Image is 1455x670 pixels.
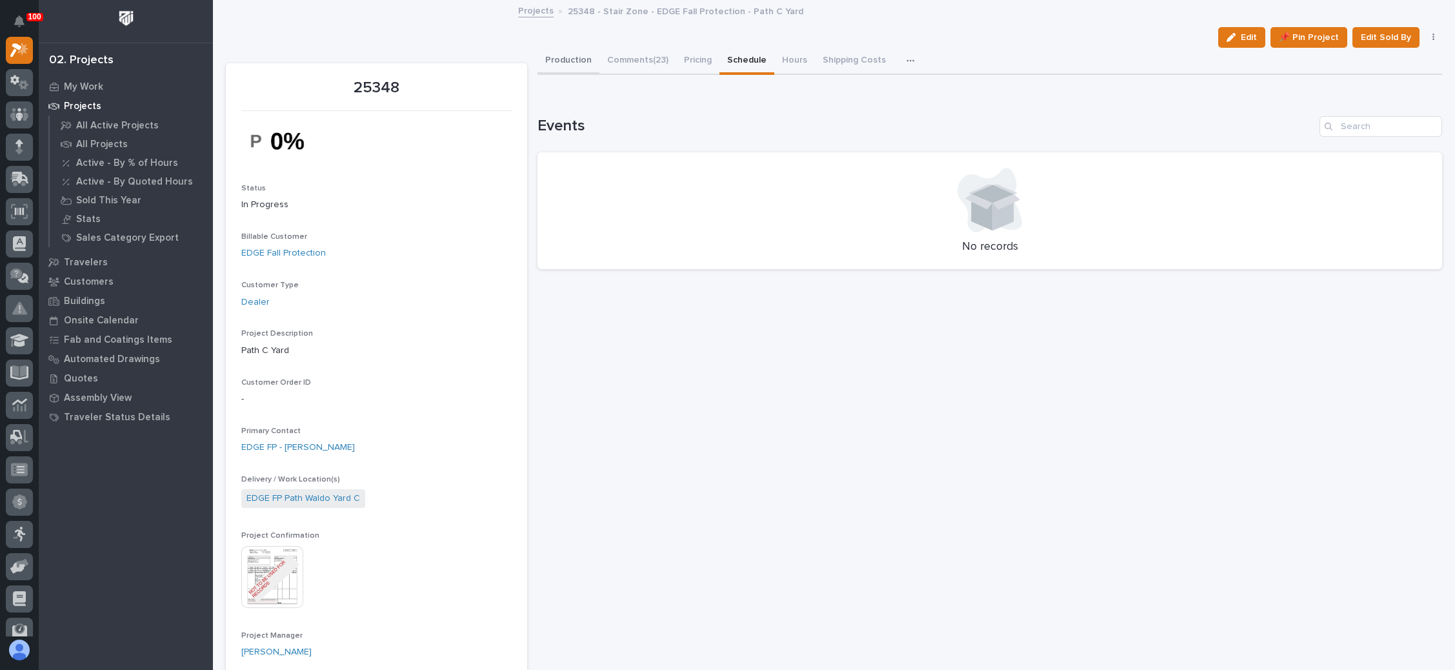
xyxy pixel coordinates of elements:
[76,176,193,188] p: Active - By Quoted Hours
[719,48,774,75] button: Schedule
[241,632,303,640] span: Project Manager
[50,172,213,190] a: Active - By Quoted Hours
[64,373,98,385] p: Quotes
[39,310,213,330] a: Onsite Calendar
[241,233,307,241] span: Billable Customer
[241,476,340,483] span: Delivery / Work Location(s)
[241,247,326,260] a: EDGE Fall Protection
[246,492,360,505] a: EDGE FP Path Waldo Yard C
[568,3,803,17] p: 25348 - Stair Zone - EDGE Fall Protection - Path C Yard
[518,3,554,17] a: Projects
[241,330,313,338] span: Project Description
[64,81,103,93] p: My Work
[241,645,312,659] a: [PERSON_NAME]
[39,77,213,96] a: My Work
[76,232,179,244] p: Sales Category Export
[241,296,270,309] a: Dealer
[64,101,101,112] p: Projects
[76,157,178,169] p: Active - By % of Hours
[39,252,213,272] a: Travelers
[1361,30,1411,45] span: Edit Sold By
[64,334,172,346] p: Fab and Coatings Items
[241,198,512,212] p: In Progress
[241,119,338,163] img: vLhY9tNFSESEqQqBdidNrv9NuEM_5V-f6lOFtQeDiww
[64,354,160,365] p: Automated Drawings
[50,228,213,247] a: Sales Category Export
[16,15,33,36] div: Notifications100
[241,79,512,97] p: 25348
[114,6,138,30] img: Workspace Logo
[76,139,128,150] p: All Projects
[1279,30,1339,45] span: 📌 Pin Project
[39,407,213,427] a: Traveler Status Details
[64,412,170,423] p: Traveler Status Details
[50,210,213,228] a: Stats
[76,120,159,132] p: All Active Projects
[599,48,676,75] button: Comments (23)
[774,48,815,75] button: Hours
[815,48,894,75] button: Shipping Costs
[241,281,299,289] span: Customer Type
[39,349,213,369] a: Automated Drawings
[1241,32,1257,43] span: Edit
[537,48,599,75] button: Production
[676,48,719,75] button: Pricing
[64,315,139,327] p: Onsite Calendar
[241,532,319,540] span: Project Confirmation
[241,392,512,406] p: -
[241,379,311,387] span: Customer Order ID
[6,636,33,664] button: users-avatar
[553,240,1427,254] p: No records
[50,116,213,134] a: All Active Projects
[241,427,301,435] span: Primary Contact
[241,185,266,192] span: Status
[1270,27,1347,48] button: 📌 Pin Project
[50,154,213,172] a: Active - By % of Hours
[39,369,213,388] a: Quotes
[49,54,114,68] div: 02. Projects
[1218,27,1265,48] button: Edit
[50,191,213,209] a: Sold This Year
[39,388,213,407] a: Assembly View
[76,195,141,207] p: Sold This Year
[39,330,213,349] a: Fab and Coatings Items
[39,291,213,310] a: Buildings
[76,214,101,225] p: Stats
[537,117,1314,136] h1: Events
[28,12,41,21] p: 100
[64,392,132,404] p: Assembly View
[64,276,114,288] p: Customers
[39,272,213,291] a: Customers
[39,96,213,116] a: Projects
[64,296,105,307] p: Buildings
[64,257,108,269] p: Travelers
[1320,116,1442,137] input: Search
[241,441,355,454] a: EDGE FP - [PERSON_NAME]
[50,135,213,153] a: All Projects
[1352,27,1420,48] button: Edit Sold By
[6,8,33,35] button: Notifications
[241,344,512,358] p: Path C Yard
